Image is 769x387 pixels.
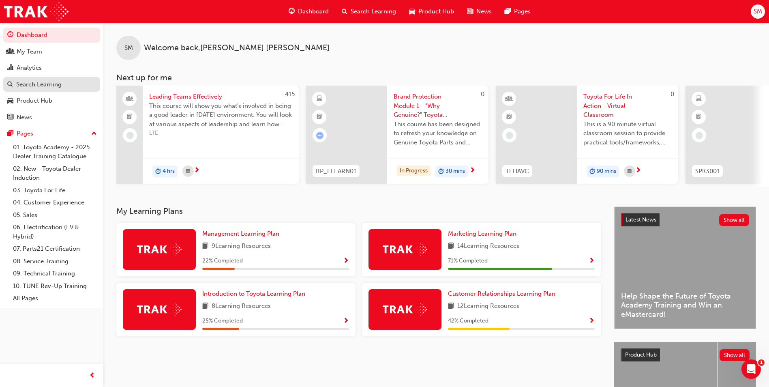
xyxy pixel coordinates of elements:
a: Search Learning [3,77,100,92]
span: Brand Protection Module 1 - "Why Genuine?" Toyota Genuine Parts and Accessories [394,92,482,120]
a: Introduction to Toyota Learning Plan [202,289,308,299]
a: car-iconProduct Hub [403,3,461,20]
span: Marketing Learning Plan [448,230,516,237]
iframe: Intercom live chat [741,359,761,379]
button: Show Progress [589,256,595,266]
span: Help Shape the Future of Toyota Academy Training and Win an eMastercard! [621,292,749,319]
div: News [17,113,32,122]
span: news-icon [7,114,13,121]
img: Trak [137,243,182,256]
span: calendar-icon [628,166,632,176]
span: book-icon [448,301,454,312]
span: TFLIAVC [506,167,529,176]
a: 05. Sales [10,209,100,221]
span: news-icon [467,6,473,17]
span: Welcome back , [PERSON_NAME] [PERSON_NAME] [144,43,330,53]
span: booktick-icon [506,112,512,123]
span: book-icon [448,241,454,252]
span: This course has been designed to refresh your knowledge on Genuine Toyota Parts and Accessories s... [394,120,482,147]
span: prev-icon [89,371,95,381]
a: 09. Technical Training [10,267,100,280]
a: Dashboard [3,28,100,43]
button: Show all [719,214,750,226]
span: Latest News [625,216,656,223]
span: Introduction to Toyota Learning Plan [202,290,305,297]
a: pages-iconPages [498,3,537,20]
span: 9 Learning Resources [212,241,271,252]
span: duration-icon [155,166,161,177]
span: people-icon [127,94,133,104]
span: 4 hrs [163,167,175,176]
a: 08. Service Training [10,255,100,268]
span: booktick-icon [317,112,322,123]
span: Product Hub [418,7,454,16]
a: 415Leading Teams EffectivelyThis course will show you what's involved in being a good leader in [... [116,86,299,184]
span: Search Learning [351,7,396,16]
img: Trak [137,303,182,316]
span: 8 Learning Resources [212,301,271,312]
span: SM [754,7,762,16]
button: Show Progress [589,316,595,326]
span: LTE [149,129,292,138]
span: up-icon [91,129,97,139]
span: Dashboard [298,7,329,16]
span: learningResourceType_ELEARNING-icon [696,94,702,104]
div: Search Learning [16,80,62,89]
a: Analytics [3,60,100,75]
button: Pages [3,126,100,141]
span: 0 [481,90,484,98]
img: Trak [383,243,427,256]
span: booktick-icon [127,112,133,123]
button: DashboardMy TeamAnalyticsSearch LearningProduct HubNews [3,26,100,126]
a: 02. New - Toyota Dealer Induction [10,163,100,184]
a: My Team [3,44,100,59]
button: SM [751,4,765,19]
span: learningResourceType_ELEARNING-icon [317,94,322,104]
span: pages-icon [7,130,13,138]
a: 0TFLIAVCToyota For Life In Action - Virtual ClassroomThis is a 90 minute virtual classroom sessio... [496,86,678,184]
span: learningRecordVerb_NONE-icon [696,132,703,139]
span: booktick-icon [696,112,702,123]
span: This course will show you what's involved in being a good leader in [DATE] environment. You will ... [149,101,292,129]
span: calendar-icon [186,166,190,176]
span: guage-icon [289,6,295,17]
span: Customer Relationships Learning Plan [448,290,555,297]
a: Product Hub [3,93,100,108]
a: search-iconSearch Learning [335,3,403,20]
a: 03. Toyota For Life [10,184,100,197]
a: News [3,110,100,125]
span: duration-icon [438,166,444,177]
img: Trak [383,303,427,316]
a: 01. Toyota Academy - 2025 Dealer Training Catalogue [10,141,100,163]
a: Latest NewsShow allHelp Shape the Future of Toyota Academy Training and Win an eMastercard! [614,206,756,329]
span: guage-icon [7,32,13,39]
span: 42 % Completed [448,316,488,326]
span: 415 [285,90,295,98]
span: next-icon [469,167,476,174]
button: Show Progress [343,256,349,266]
span: Show Progress [343,258,349,265]
a: 10. TUNE Rev-Up Training [10,280,100,292]
span: duration-icon [589,166,595,177]
h3: Next up for me [103,73,769,82]
span: book-icon [202,241,208,252]
img: Trak [4,2,69,21]
span: Leading Teams Effectively [149,92,292,101]
span: search-icon [7,81,13,88]
button: Show all [720,349,750,361]
div: Product Hub [17,96,52,105]
span: SM [124,43,133,53]
a: guage-iconDashboard [282,3,335,20]
span: BP_ELEARN01 [316,167,356,176]
a: Management Learning Plan [202,229,283,239]
span: learningRecordVerb_ATTEMPT-icon [316,132,323,139]
span: learningRecordVerb_NONE-icon [126,132,134,139]
span: next-icon [194,167,200,174]
span: 0 [670,90,674,98]
div: In Progress [397,166,431,176]
span: chart-icon [7,64,13,72]
span: car-icon [7,97,13,105]
span: 22 % Completed [202,256,243,266]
